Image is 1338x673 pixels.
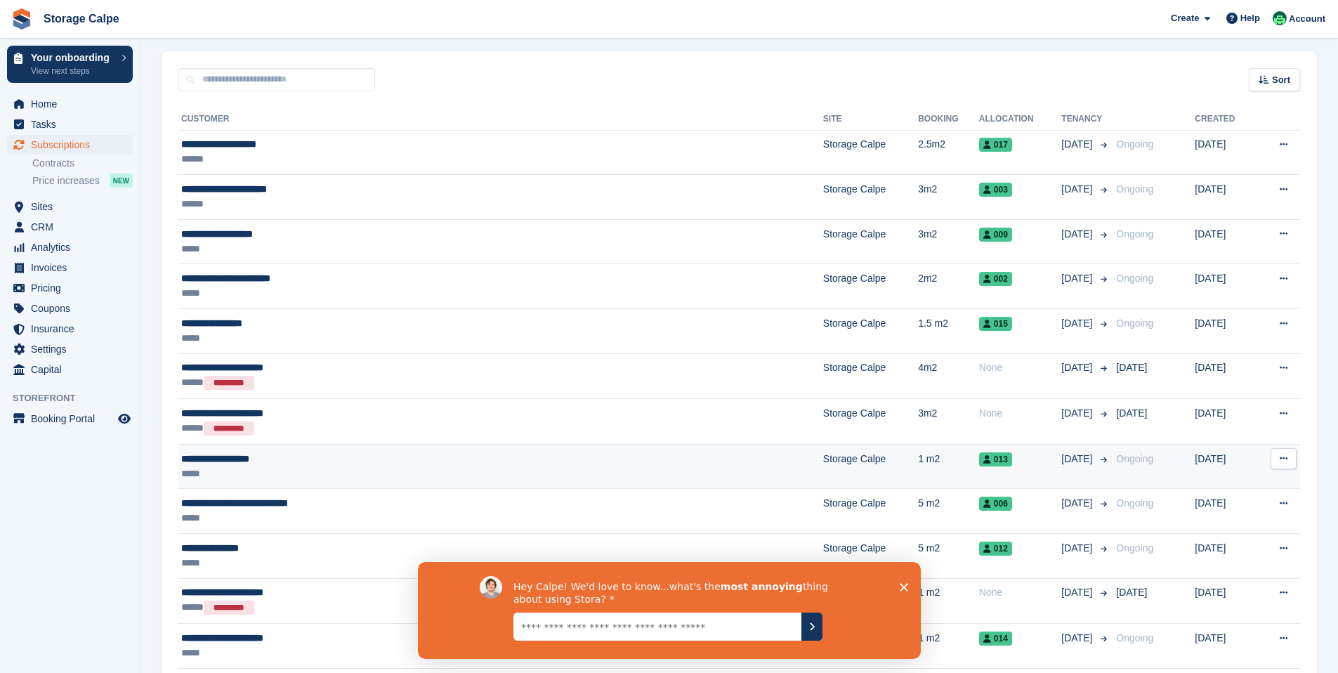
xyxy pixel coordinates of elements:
span: 012 [979,542,1012,556]
span: 017 [979,138,1012,152]
span: Sites [31,197,115,216]
span: Help [1240,11,1260,25]
span: Create [1171,11,1199,25]
th: Created [1195,108,1255,131]
td: 1 m2 [918,624,979,669]
a: menu [7,339,133,359]
div: NEW [110,174,133,188]
span: Price increases [32,174,100,188]
td: Storage Calpe [823,175,918,220]
a: menu [7,115,133,134]
a: Your onboarding View next steps [7,46,133,83]
td: [DATE] [1195,444,1255,489]
td: 3m2 [918,175,979,220]
td: [DATE] [1195,353,1255,399]
p: View next steps [31,65,114,77]
div: None [979,360,1062,375]
span: Booking Portal [31,409,115,429]
span: [DATE] [1061,182,1095,197]
td: [DATE] [1195,175,1255,220]
span: 013 [979,452,1012,466]
span: [DATE] [1061,452,1095,466]
td: 1 m2 [918,578,979,624]
td: Storage Calpe [823,309,918,354]
span: [DATE] [1061,137,1095,152]
td: Storage Calpe [823,219,918,264]
a: menu [7,409,133,429]
span: Ongoing [1116,318,1153,329]
a: menu [7,94,133,114]
span: [DATE] [1061,227,1095,242]
span: Account [1289,12,1325,26]
span: Ongoing [1116,497,1153,509]
th: Tenancy [1061,108,1110,131]
span: Storefront [13,391,140,405]
td: [DATE] [1195,219,1255,264]
td: [DATE] [1195,489,1255,534]
span: [DATE] [1061,360,1095,375]
span: Subscriptions [31,135,115,155]
a: Storage Calpe [38,7,125,30]
a: menu [7,278,133,298]
span: Capital [31,360,115,379]
td: 3m2 [918,219,979,264]
span: Ongoing [1116,542,1153,554]
td: Storage Calpe [823,130,918,175]
td: 5 m2 [918,489,979,534]
span: [DATE] [1061,406,1095,421]
span: 014 [979,632,1012,646]
span: Settings [31,339,115,359]
td: 3m2 [918,399,979,445]
span: Ongoing [1116,273,1153,284]
span: [DATE] [1061,541,1095,556]
td: [DATE] [1195,578,1255,624]
span: Sort [1272,73,1290,87]
span: [DATE] [1116,407,1147,419]
span: [DATE] [1061,496,1095,511]
span: 002 [979,272,1012,286]
span: Ongoing [1116,453,1153,464]
p: Your onboarding [31,53,114,63]
a: menu [7,299,133,318]
td: [DATE] [1195,534,1255,579]
span: Invoices [31,258,115,277]
a: menu [7,360,133,379]
th: Allocation [979,108,1062,131]
td: [DATE] [1195,264,1255,309]
a: Contracts [32,157,133,170]
td: 1 m2 [918,444,979,489]
img: Calpe Storage [1273,11,1287,25]
td: Storage Calpe [823,444,918,489]
td: [DATE] [1195,309,1255,354]
span: [DATE] [1116,362,1147,373]
td: 1.5 m2 [918,309,979,354]
div: None [979,406,1062,421]
td: Storage Calpe [823,534,918,579]
span: 015 [979,317,1012,331]
a: menu [7,135,133,155]
a: menu [7,237,133,257]
td: [DATE] [1195,130,1255,175]
span: [DATE] [1061,316,1095,331]
span: Ongoing [1116,183,1153,195]
span: Insurance [31,319,115,339]
span: 009 [979,228,1012,242]
td: [DATE] [1195,624,1255,669]
td: 5 m2 [918,534,979,579]
td: Storage Calpe [823,264,918,309]
span: Ongoing [1116,632,1153,643]
iframe: Survey by David from Stora [418,562,921,659]
a: menu [7,258,133,277]
span: [DATE] [1061,631,1095,646]
a: menu [7,319,133,339]
a: menu [7,197,133,216]
span: Ongoing [1116,138,1153,150]
td: Storage Calpe [823,353,918,399]
th: Site [823,108,918,131]
td: Storage Calpe [823,489,918,534]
